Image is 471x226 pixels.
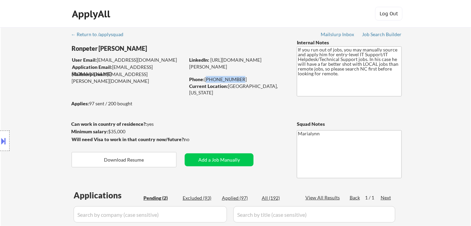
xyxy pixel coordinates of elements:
[381,194,392,201] div: Next
[72,136,185,142] strong: Will need Visa to work in that country now/future?:
[72,8,112,20] div: ApplyAll
[189,83,228,89] strong: Current Location:
[321,32,355,39] a: Mailslurp Inbox
[297,39,402,46] div: Internal Notes
[72,44,212,53] div: Ronpeter [PERSON_NAME]
[74,206,227,223] input: Search by company (case sensitive)
[185,153,254,166] button: Add a Job Manually
[72,57,185,63] div: [EMAIL_ADDRESS][DOMAIN_NAME]
[71,100,185,107] div: 97 sent / 200 bought
[262,195,296,201] div: All (192)
[189,83,286,96] div: [GEOGRAPHIC_DATA], [US_STATE]
[297,121,402,127] div: Squad Notes
[365,194,381,201] div: 1 / 1
[184,136,203,143] div: no
[72,64,185,77] div: [EMAIL_ADDRESS][DOMAIN_NAME]
[143,195,178,201] div: Pending (2)
[71,128,185,135] div: $35,000
[362,32,402,39] a: Job Search Builder
[189,57,209,63] strong: LinkedIn:
[321,32,355,37] div: Mailslurp Inbox
[189,76,204,82] strong: Phone:
[375,7,402,20] button: Log Out
[72,71,185,84] div: [EMAIL_ADDRESS][PERSON_NAME][DOMAIN_NAME]
[189,76,286,83] div: [PHONE_NUMBER]
[71,32,130,39] a: ← Return to /applysquad
[189,57,261,70] a: [URL][DOMAIN_NAME][PERSON_NAME]
[362,32,402,37] div: Job Search Builder
[71,32,130,37] div: ← Return to /applysquad
[71,121,183,127] div: yes
[305,194,342,201] div: View All Results
[183,195,217,201] div: Excluded (93)
[233,206,395,223] input: Search by title (case sensitive)
[72,152,177,167] button: Download Resume
[350,194,361,201] div: Back
[222,195,256,201] div: Applied (97)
